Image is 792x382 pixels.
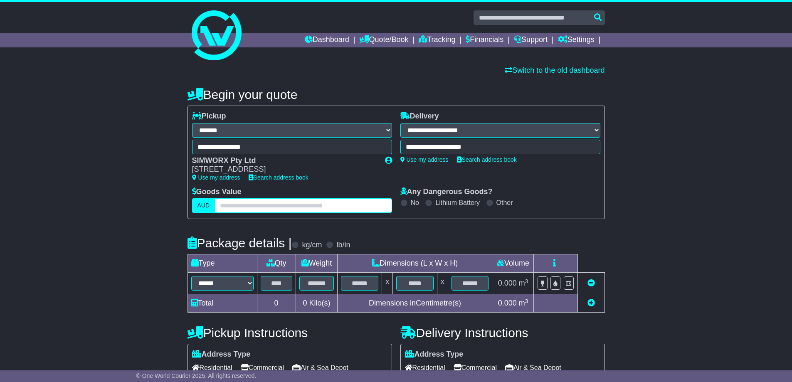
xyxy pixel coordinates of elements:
td: Qty [257,254,296,273]
span: m [519,299,528,307]
a: Quote/Book [359,33,408,47]
h4: Begin your quote [188,88,605,101]
label: lb/in [336,241,350,250]
sup: 3 [525,278,528,284]
a: Dashboard [305,33,349,47]
h4: Delivery Instructions [400,326,605,340]
td: Dimensions (L x W x H) [338,254,492,273]
td: x [437,273,448,294]
span: Commercial [454,361,497,374]
a: Switch to the old dashboard [505,66,604,74]
a: Settings [558,33,595,47]
td: x [382,273,393,294]
label: Address Type [192,350,251,359]
label: Other [496,199,513,207]
td: Kilo(s) [296,294,338,313]
td: Type [188,254,257,273]
span: © One World Courier 2025. All rights reserved. [136,372,257,379]
label: Any Dangerous Goods? [400,187,493,197]
a: Financials [466,33,503,47]
a: Add new item [587,299,595,307]
label: kg/cm [302,241,322,250]
label: Address Type [405,350,464,359]
h4: Package details | [188,236,292,250]
div: [STREET_ADDRESS] [192,165,377,174]
td: 0 [257,294,296,313]
td: Weight [296,254,338,273]
sup: 3 [525,298,528,304]
span: 0 [303,299,307,307]
label: AUD [192,198,215,213]
td: Total [188,294,257,313]
div: SIMWORX Pty Ltd [192,156,377,165]
a: Support [514,33,548,47]
label: No [411,199,419,207]
a: Use my address [400,156,449,163]
span: Commercial [241,361,284,374]
a: Tracking [419,33,455,47]
a: Search address book [249,174,308,181]
label: Lithium Battery [435,199,480,207]
label: Goods Value [192,187,242,197]
span: Air & Sea Depot [292,361,348,374]
h4: Pickup Instructions [188,326,392,340]
span: Residential [405,361,445,374]
span: Air & Sea Depot [505,361,561,374]
span: Residential [192,361,232,374]
a: Use my address [192,174,240,181]
span: 0.000 [498,279,517,287]
td: Dimensions in Centimetre(s) [338,294,492,313]
label: Pickup [192,112,226,121]
span: 0.000 [498,299,517,307]
td: Volume [492,254,534,273]
a: Remove this item [587,279,595,287]
label: Delivery [400,112,439,121]
a: Search address book [457,156,517,163]
span: m [519,279,528,287]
